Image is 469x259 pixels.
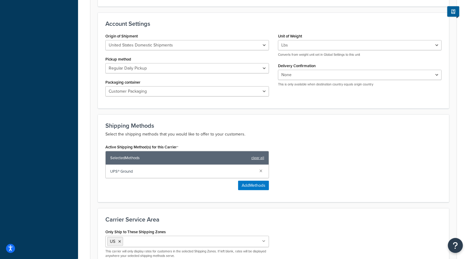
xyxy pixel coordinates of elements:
label: Origin of Shipment [105,34,138,38]
span: UPS® Ground [110,167,255,176]
p: This carrier will only display rates for customers in the selected Shipping Zones. If left blank,... [105,249,269,259]
h3: Carrier Service Area [105,216,442,223]
label: Only Ship to These Shipping Zones [105,230,166,234]
h3: Shipping Methods [105,122,442,129]
span: US [110,238,115,245]
p: Converts from weight unit set in Global Settings to this unit [278,52,442,57]
label: Active Shipping Method(s) for this Carrier [105,145,178,150]
a: clear all [251,154,264,162]
button: AddMethods [238,181,269,190]
button: Show Help Docs [447,6,459,17]
label: Pickup method [105,57,131,61]
label: Packaging container [105,80,141,85]
button: Open Resource Center [448,238,463,253]
p: Select the shipping methods that you would like to offer to your customers. [105,131,442,138]
h3: Account Settings [105,20,442,27]
label: Unit of Weight [278,34,302,38]
label: Delivery Confirmation [278,64,316,68]
p: This is only available when destination country equals origin country [278,82,442,87]
span: Selected Methods [110,154,248,162]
